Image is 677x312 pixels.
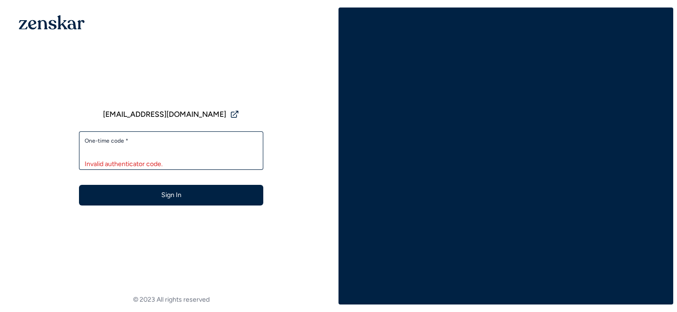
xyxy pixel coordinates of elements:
img: 1OGAJ2xQqyY4LXKgY66KYq0eOWRCkrZdAb3gUhuVAqdWPZE9SRJmCz+oDMSn4zDLXe31Ii730ItAGKgCKgCCgCikA4Av8PJUP... [19,15,85,30]
div: Invalid authenticator code. [85,160,258,169]
span: [EMAIL_ADDRESS][DOMAIN_NAME] [103,109,226,120]
footer: © 2023 All rights reserved [4,295,338,304]
label: One-time code * [85,137,258,145]
button: Sign In [79,185,263,205]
